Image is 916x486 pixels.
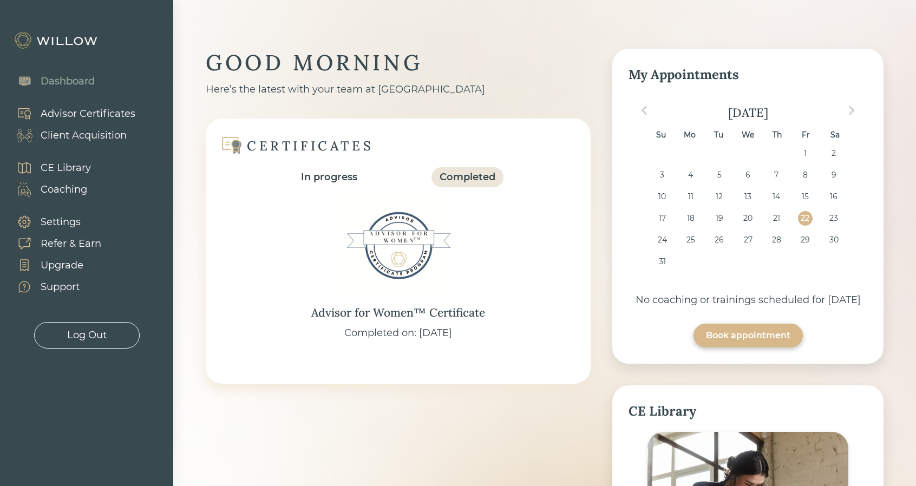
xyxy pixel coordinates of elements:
div: Choose Saturday, August 2nd, 2025 [827,146,841,161]
div: Choose Wednesday, August 20th, 2025 [741,211,755,226]
div: Tu [711,128,726,142]
div: Advisor for Women™ Certificate [311,304,485,321]
div: Client Acquisition [41,128,127,143]
div: GOOD MORNING [206,49,591,77]
div: Coaching [41,182,87,197]
div: Choose Friday, August 22nd, 2025 [798,211,813,226]
div: Sa [828,128,842,142]
div: Upgrade [41,258,83,273]
a: Dashboard [5,70,95,92]
a: Refer & Earn [5,233,101,254]
div: Choose Wednesday, August 13th, 2025 [741,189,755,204]
div: Choose Friday, August 1st, 2025 [798,146,813,161]
div: My Appointments [629,65,867,84]
div: Choose Sunday, August 10th, 2025 [655,189,669,204]
div: Choose Saturday, August 30th, 2025 [827,233,841,247]
a: Client Acquisition [5,124,135,146]
div: Choose Tuesday, August 26th, 2025 [712,233,727,247]
div: CERTIFICATES [247,137,374,154]
a: CE Library [5,157,91,179]
a: Coaching [5,179,91,200]
div: Choose Saturday, August 23rd, 2025 [827,211,841,226]
div: Choose Wednesday, August 27th, 2025 [741,233,755,247]
div: Choose Tuesday, August 5th, 2025 [712,168,727,182]
button: Previous Month [636,102,653,119]
div: month 2025-08 [632,146,864,276]
div: Choose Sunday, August 31st, 2025 [655,254,669,269]
div: Choose Monday, August 4th, 2025 [683,168,698,182]
img: Willow [14,32,100,49]
img: Advisor for Women™ Certificate Badge [344,192,452,300]
div: Choose Sunday, August 24th, 2025 [655,233,669,247]
div: Su [653,128,668,142]
button: Next Month [843,102,860,119]
div: Choose Thursday, August 21st, 2025 [769,211,784,226]
div: Completed [440,170,495,185]
div: Choose Monday, August 18th, 2025 [683,211,698,226]
div: Choose Tuesday, August 12th, 2025 [712,189,727,204]
div: Choose Thursday, August 14th, 2025 [769,189,784,204]
a: Upgrade [5,254,101,276]
div: Choose Saturday, August 9th, 2025 [827,168,841,182]
div: Completed on: [DATE] [344,326,452,340]
div: Book appointment [706,329,790,342]
div: Choose Sunday, August 17th, 2025 [655,211,669,226]
div: Choose Wednesday, August 6th, 2025 [741,168,755,182]
div: Choose Friday, August 8th, 2025 [798,168,813,182]
div: Choose Tuesday, August 19th, 2025 [712,211,727,226]
div: Choose Thursday, August 7th, 2025 [769,168,784,182]
div: Log Out [67,328,107,343]
div: Dashboard [41,74,95,89]
div: Here’s the latest with your team at [GEOGRAPHIC_DATA] [206,82,591,97]
div: Settings [41,215,81,229]
a: Settings [5,211,101,233]
div: Th [770,128,784,142]
div: Choose Monday, August 25th, 2025 [683,233,698,247]
div: Choose Friday, August 15th, 2025 [798,189,813,204]
div: Choose Saturday, August 16th, 2025 [827,189,841,204]
div: CE Library [41,161,91,175]
div: Choose Thursday, August 28th, 2025 [769,233,784,247]
div: CE Library [629,402,867,421]
div: Support [41,280,80,294]
div: Mo [683,128,697,142]
div: Fr [799,128,813,142]
div: No coaching or trainings scheduled for [DATE] [629,293,867,307]
div: We [741,128,755,142]
div: In progress [301,170,357,185]
a: Advisor Certificates [5,103,135,124]
div: Advisor Certificates [41,107,135,121]
div: Choose Monday, August 11th, 2025 [683,189,698,204]
div: Choose Sunday, August 3rd, 2025 [655,168,669,182]
div: Choose Friday, August 29th, 2025 [798,233,813,247]
div: Refer & Earn [41,237,101,251]
div: [DATE] [629,105,867,120]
